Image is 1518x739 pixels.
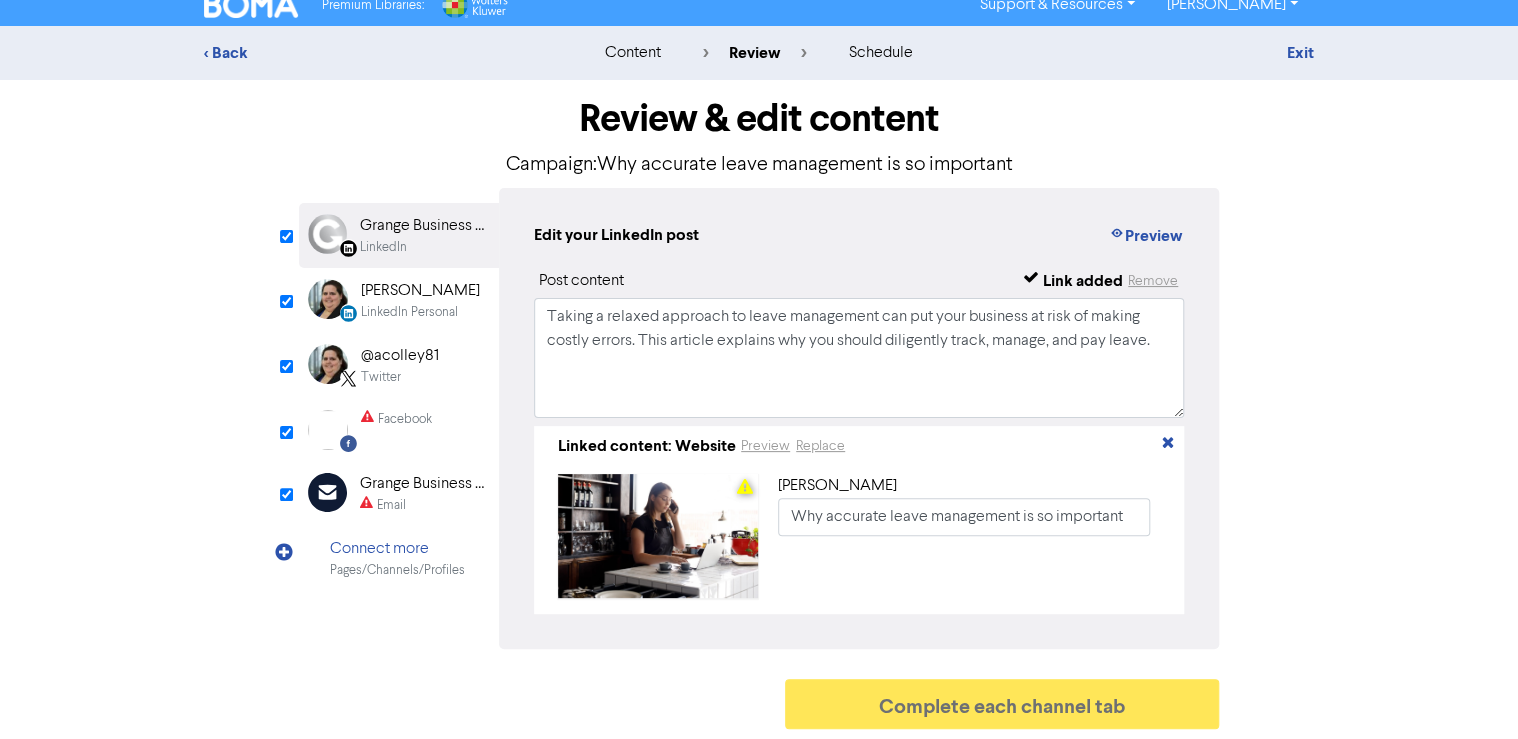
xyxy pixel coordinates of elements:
[299,203,499,268] div: Linkedin Grange Business PartnersLinkedIn
[360,472,488,496] div: Grange Business Partners
[330,561,465,580] div: Pages/Channels/Profiles
[308,344,348,384] img: Twitter
[299,268,499,333] div: LinkedinPersonal [PERSON_NAME]LinkedIn Personal
[703,41,807,65] div: review
[299,461,499,526] div: Grange Business PartnersEmail
[299,333,499,398] div: Twitter@acolley81Twitter
[534,298,1184,418] textarea: Taking a relaxed approach to leave management can put your business at risk of making costly erro...
[308,214,347,254] img: Linkedin
[308,279,348,319] img: LinkedinPersonal
[1287,43,1314,63] a: Exit
[330,537,465,561] div: Connect more
[1418,643,1518,739] iframe: Chat Widget
[299,150,1219,180] p: Campaign: Why accurate leave management is so important
[299,526,499,591] div: Connect morePages/Channels/Profiles
[605,41,661,65] div: content
[539,269,624,293] div: Post content
[740,435,791,458] button: Preview
[361,279,480,303] div: [PERSON_NAME]
[360,214,488,238] div: Grange Business Partners
[361,344,439,368] div: @acolley81
[360,238,407,257] div: LinkedIn
[1043,269,1123,293] div: Link added
[534,223,699,249] div: Edit your LinkedIn post
[1108,223,1184,249] button: Preview
[299,96,1219,142] h1: Review & edit content
[1127,269,1179,293] button: Remove
[361,368,401,387] div: Twitter
[204,41,554,65] div: < Back
[361,303,458,322] div: LinkedIn Personal
[558,474,758,598] img: sme%20owner%20tools.jpg
[308,410,348,450] img: Facebook
[849,41,913,65] div: schedule
[378,410,432,429] div: Facebook
[377,496,406,515] div: Email
[778,474,1150,498] div: [PERSON_NAME]
[795,435,846,458] button: Replace
[299,399,499,461] div: Facebook Facebook
[740,438,791,454] a: Preview
[558,434,736,458] div: Linked content: Website
[785,679,1219,729] button: Complete each channel tab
